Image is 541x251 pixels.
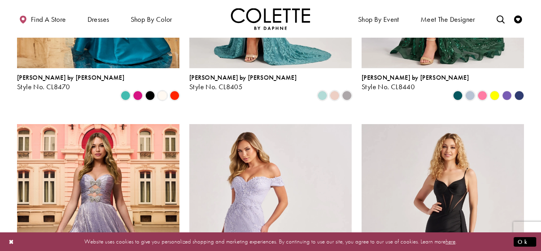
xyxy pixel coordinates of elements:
i: Spruce [453,91,463,100]
i: Turquoise [121,91,130,100]
i: Sea Glass [318,91,327,100]
i: Fuchsia [133,91,143,100]
i: Cotton Candy [478,91,487,100]
i: Rose [330,91,339,100]
i: Diamond White [158,91,167,100]
div: Colette by Daphne Style No. CL8405 [189,74,297,91]
span: Shop By Event [358,15,399,23]
span: Shop by color [129,8,174,30]
a: Meet the designer [419,8,477,30]
i: Navy Blue [514,91,524,100]
a: Toggle search [495,8,507,30]
a: Check Wishlist [512,8,524,30]
i: Violet [502,91,512,100]
button: Submit Dialog [514,237,536,247]
span: Shop by color [131,15,172,23]
button: Close Dialog [5,235,18,249]
i: Smoke [342,91,352,100]
span: [PERSON_NAME] by [PERSON_NAME] [189,73,297,82]
span: Dresses [88,15,109,23]
div: Colette by Daphne Style No. CL8470 [17,74,124,91]
a: Visit Home Page [231,8,310,30]
span: Dresses [86,8,111,30]
span: [PERSON_NAME] by [PERSON_NAME] [362,73,469,82]
i: Scarlet [170,91,179,100]
i: Ice Blue [465,91,475,100]
span: Style No. CL8405 [189,82,242,91]
span: Style No. CL8440 [362,82,415,91]
span: Find a store [31,15,66,23]
p: Website uses cookies to give you personalized shopping and marketing experiences. By continuing t... [57,236,484,247]
i: Black [145,91,155,100]
i: Yellow [490,91,499,100]
a: Find a store [17,8,68,30]
span: Shop By Event [356,8,401,30]
span: Meet the designer [421,15,475,23]
span: Style No. CL8470 [17,82,70,91]
a: here [446,238,455,245]
span: [PERSON_NAME] by [PERSON_NAME] [17,73,124,82]
img: Colette by Daphne [231,8,310,30]
div: Colette by Daphne Style No. CL8440 [362,74,469,91]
